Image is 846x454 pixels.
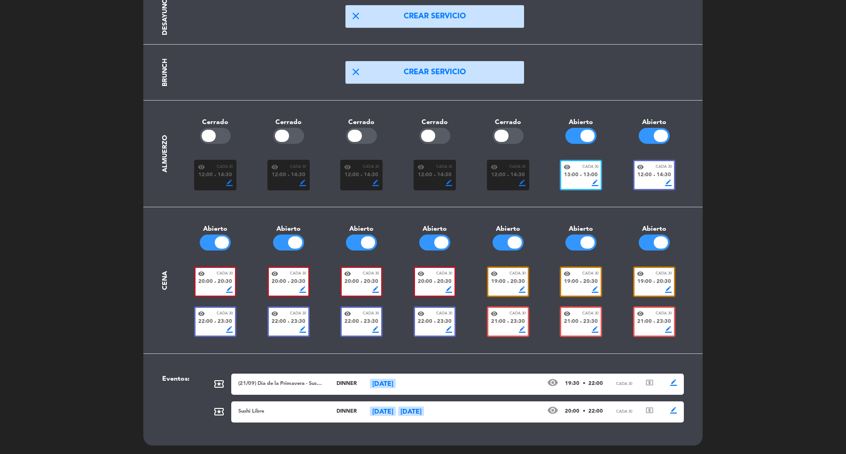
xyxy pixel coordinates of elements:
[580,321,582,323] span: fiber_manual_record
[345,5,524,28] button: closeCrear servicio
[364,318,378,326] span: 23:30
[656,271,672,277] span: Cada 30
[299,326,306,333] span: border_color
[547,377,558,388] span: visibility
[417,310,424,317] span: visibility
[418,171,432,180] span: 12:00
[226,180,233,186] span: border_color
[434,281,436,283] span: fiber_manual_record
[160,135,171,172] div: Almuerzo
[213,406,225,417] span: local_activity
[519,326,525,333] span: border_color
[290,271,306,277] span: Cada 30
[360,281,362,283] span: fiber_manual_record
[290,311,306,317] span: Cada 30
[291,278,305,286] span: 20:30
[645,406,654,415] span: local_atm
[288,174,290,176] span: fiber_manual_record
[417,164,424,171] span: visibility
[491,171,506,180] span: 12:00
[271,164,278,171] span: visibility
[565,407,603,416] span: 20:00 22:00
[272,318,286,326] span: 22:00
[564,310,571,317] span: visibility
[370,379,396,388] div: [DATE]
[155,374,200,429] div: Eventos:
[217,311,233,317] span: Cada 30
[218,278,232,286] span: 20:30
[363,271,379,277] span: Cada 30
[582,164,598,170] span: Cada 30
[417,270,424,277] span: visibility
[564,270,571,277] span: visibility
[657,171,671,180] span: 14:30
[363,311,379,317] span: Cada 30
[491,310,498,317] span: visibility
[616,381,632,387] span: Cada 30
[519,286,525,293] span: border_color
[288,281,290,283] span: fiber_manual_record
[372,326,379,333] span: border_color
[398,117,471,128] div: Cerrado
[471,224,545,235] div: Abierto
[510,278,525,286] span: 20:30
[299,180,306,186] span: border_color
[436,164,452,170] span: Cada 30
[582,271,598,277] span: Cada 30
[583,318,598,326] span: 23:30
[288,321,290,323] span: fiber_manual_record
[272,171,286,180] span: 12:00
[507,321,509,323] span: fiber_manual_record
[583,409,585,414] span: •
[592,286,598,293] span: border_color
[616,409,632,415] span: Cada 30
[471,117,545,128] div: Cerrado
[434,321,436,323] span: fiber_manual_record
[509,164,525,170] span: Cada 30
[437,278,452,286] span: 20:30
[437,171,452,180] span: 14:30
[160,271,171,290] div: Cena
[198,164,205,171] span: visibility
[564,164,571,171] span: visibility
[637,278,652,286] span: 19:00
[350,10,361,22] span: close
[198,278,213,286] span: 20:00
[618,117,691,128] div: Abierto
[345,171,359,180] span: 12:00
[198,270,205,277] span: visibility
[360,321,362,323] span: fiber_manual_record
[545,224,618,235] div: Abierto
[510,318,525,326] span: 23:30
[252,224,325,235] div: Abierto
[434,174,436,176] span: fiber_manual_record
[364,171,378,180] span: 14:30
[491,278,506,286] span: 19:00
[214,321,216,323] span: fiber_manual_record
[637,171,652,180] span: 12:00
[592,180,598,186] span: border_color
[436,311,452,317] span: Cada 30
[446,180,452,186] span: border_color
[271,310,278,317] span: visibility
[665,180,672,186] span: border_color
[645,378,654,387] span: local_atm
[637,310,644,317] span: visibility
[271,270,278,277] span: visibility
[580,174,582,176] span: fiber_manual_record
[323,380,370,388] div: dinner
[363,164,379,170] span: Cada 30
[272,278,286,286] span: 20:00
[398,224,471,235] div: Abierto
[446,286,452,293] span: border_color
[657,318,671,326] span: 23:30
[519,180,525,186] span: border_color
[418,318,432,326] span: 22:00
[345,318,359,326] span: 22:00
[583,278,598,286] span: 20:30
[344,164,351,171] span: visibility
[344,270,351,277] span: visibility
[179,224,252,235] div: Abierto
[217,271,233,277] span: Cada 30
[547,405,558,416] span: visibility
